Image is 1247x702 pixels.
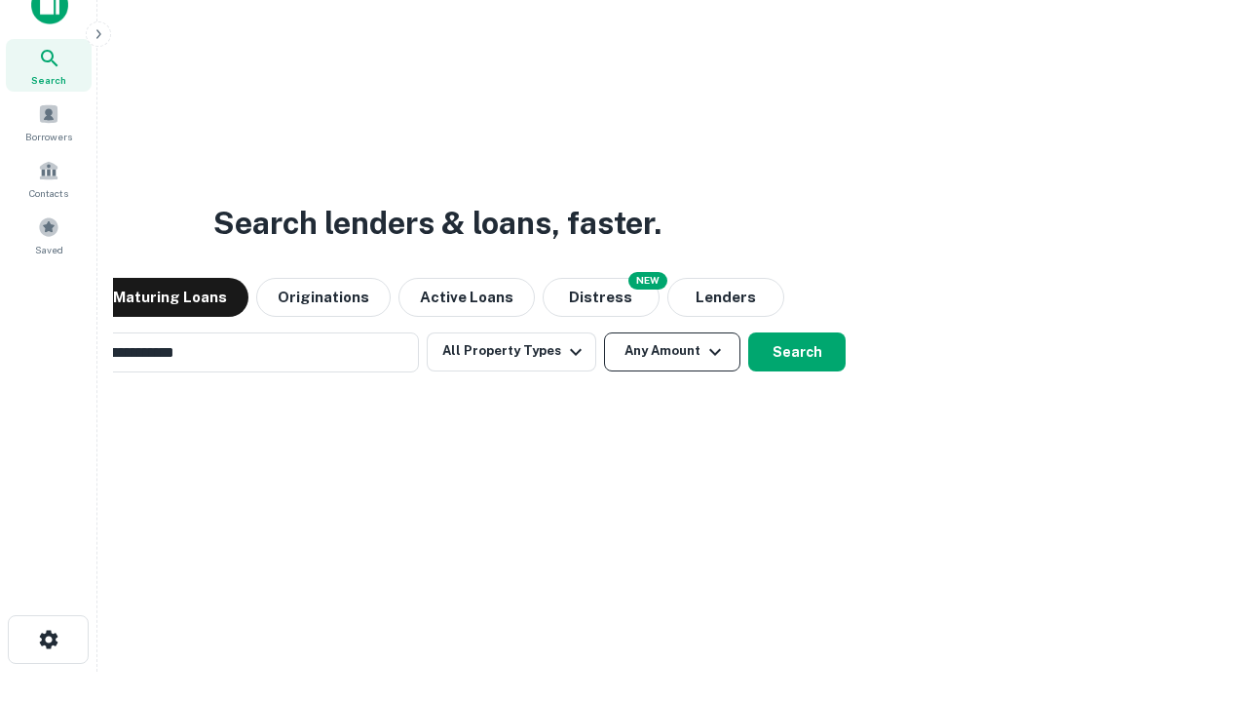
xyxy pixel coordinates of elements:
[6,152,92,205] a: Contacts
[543,278,660,317] button: Search distressed loans with lien and other non-mortgage details.
[29,185,68,201] span: Contacts
[604,332,740,371] button: Any Amount
[1150,546,1247,640] iframe: Chat Widget
[35,242,63,257] span: Saved
[31,72,66,88] span: Search
[25,129,72,144] span: Borrowers
[6,96,92,148] a: Borrowers
[256,278,391,317] button: Originations
[748,332,846,371] button: Search
[6,209,92,261] a: Saved
[667,278,784,317] button: Lenders
[92,278,248,317] button: Maturing Loans
[427,332,596,371] button: All Property Types
[213,200,661,247] h3: Search lenders & loans, faster.
[6,39,92,92] a: Search
[628,272,667,290] div: NEW
[398,278,535,317] button: Active Loans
